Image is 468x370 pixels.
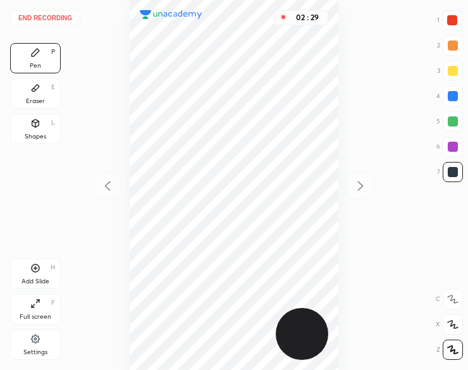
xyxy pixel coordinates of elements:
[436,137,463,157] div: 6
[51,84,55,90] div: E
[437,10,462,30] div: 1
[436,314,463,335] div: X
[437,162,463,182] div: 7
[51,49,55,55] div: P
[22,278,49,285] div: Add Slide
[436,289,463,309] div: C
[20,314,51,320] div: Full screen
[51,300,55,306] div: F
[30,63,41,69] div: Pen
[25,133,46,140] div: Shapes
[10,10,80,25] button: End recording
[436,86,463,106] div: 4
[23,349,47,355] div: Settings
[292,13,323,22] div: 02 : 29
[437,61,463,81] div: 3
[140,10,202,20] img: logo.38c385cc.svg
[51,264,55,271] div: H
[436,111,463,132] div: 5
[437,35,463,56] div: 2
[26,98,45,104] div: Eraser
[436,340,463,360] div: Z
[51,120,55,126] div: L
